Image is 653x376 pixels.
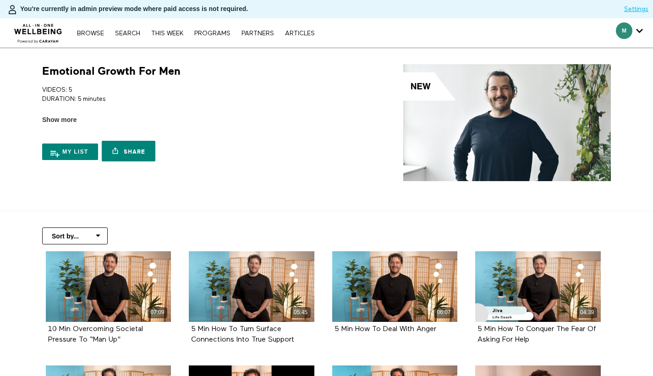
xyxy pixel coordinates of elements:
a: Share [102,141,155,161]
img: CARAVAN [11,17,66,44]
strong: 10 Min Overcoming Societal Pressure To “Man Up" [48,326,143,343]
a: Settings [624,5,648,14]
a: ARTICLES [280,30,319,37]
div: Secondary [609,18,650,48]
span: Show more [42,115,77,125]
div: 06:07 [434,307,454,318]
a: 5 Min How To Deal With Anger 06:07 [332,251,458,322]
strong: 5 Min How To Deal With Anger [335,326,436,333]
a: 5 Min How To Turn Surface Connections Into True Support 05:45 [189,251,314,322]
a: Search [110,30,145,37]
: 10 Min Overcoming Societal Pressure To “Man Up" 07:09 [46,251,171,322]
button: My list [42,144,98,160]
h1: Emotional Growth For Men [42,64,181,78]
div: 05:45 [291,307,311,318]
a: PROGRAMS [190,30,235,37]
a: 5 Min How To Conquer The Fear Of Asking For Help [477,326,596,343]
a: THIS WEEK [147,30,188,37]
p: VIDEOS: 5 DURATION: 5 minutes [42,85,323,104]
div: 04:39 [577,307,597,318]
nav: Primary [72,28,319,38]
a: PARTNERS [237,30,279,37]
img: Emotional Growth For Men [403,64,611,181]
div: 07:09 [148,307,167,318]
a: 5 Min How To Deal With Anger [335,326,436,332]
a: 5 Min How To Conquer The Fear Of Asking For Help 04:39 [475,251,601,322]
a: Browse [72,30,109,37]
img: person-bdfc0eaa9744423c596e6e1c01710c89950b1dff7c83b5d61d716cfd8139584f.svg [7,4,18,15]
a: 5 Min How To Turn Surface Connections Into True Support [191,326,294,343]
